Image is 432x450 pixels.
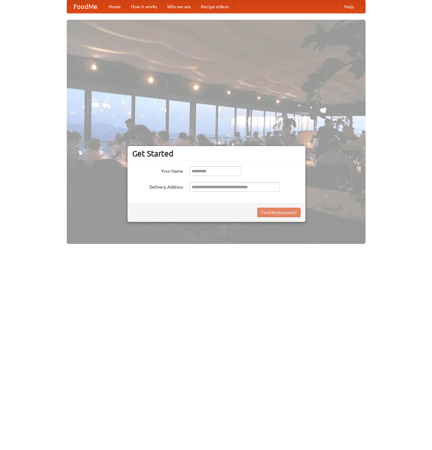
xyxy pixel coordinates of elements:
[132,182,183,190] label: Delivery Address
[339,0,359,13] a: Help
[104,0,126,13] a: Home
[67,0,104,13] a: FoodMe
[126,0,162,13] a: How it works
[257,208,301,217] button: Find Restaurants!
[196,0,234,13] a: Recipe videos
[162,0,196,13] a: Who we are
[132,166,183,174] label: Your Name
[132,149,301,158] h3: Get Started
